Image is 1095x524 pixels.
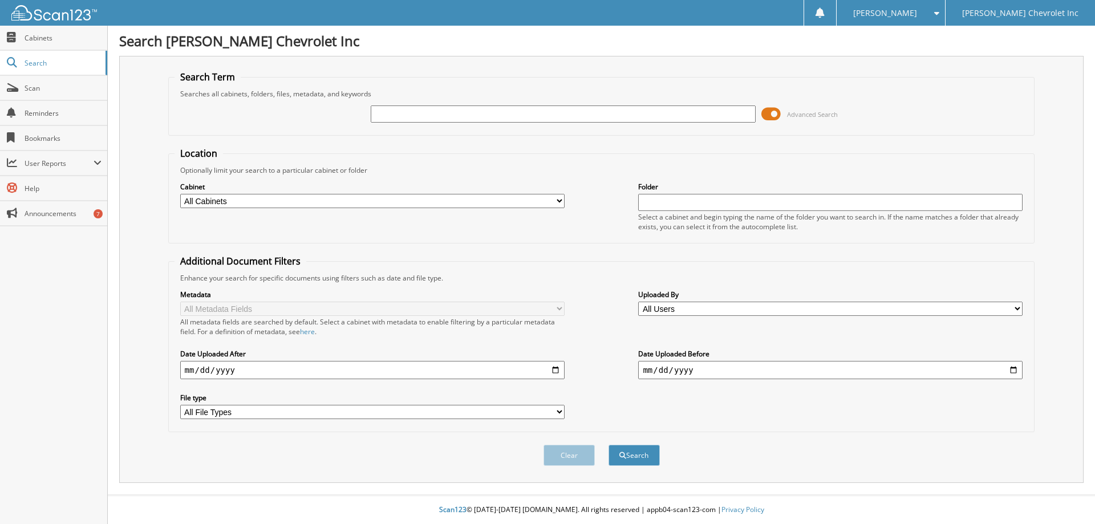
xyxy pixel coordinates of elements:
[175,71,241,83] legend: Search Term
[175,147,223,160] legend: Location
[638,361,1023,379] input: end
[638,290,1023,299] label: Uploaded By
[175,255,306,267] legend: Additional Document Filters
[11,5,97,21] img: scan123-logo-white.svg
[180,182,565,192] label: Cabinet
[638,212,1023,231] div: Select a cabinet and begin typing the name of the folder you want to search in. If the name match...
[787,110,838,119] span: Advanced Search
[180,317,565,336] div: All metadata fields are searched by default. Select a cabinet with metadata to enable filtering b...
[638,182,1023,192] label: Folder
[544,445,595,466] button: Clear
[25,33,102,43] span: Cabinets
[25,209,102,218] span: Announcements
[180,361,565,379] input: start
[25,133,102,143] span: Bookmarks
[180,290,565,299] label: Metadata
[180,393,565,403] label: File type
[721,505,764,514] a: Privacy Policy
[94,209,103,218] div: 7
[609,445,660,466] button: Search
[175,89,1029,99] div: Searches all cabinets, folders, files, metadata, and keywords
[25,83,102,93] span: Scan
[175,165,1029,175] div: Optionally limit your search to a particular cabinet or folder
[853,10,917,17] span: [PERSON_NAME]
[25,159,94,168] span: User Reports
[180,349,565,359] label: Date Uploaded After
[439,505,467,514] span: Scan123
[108,496,1095,524] div: © [DATE]-[DATE] [DOMAIN_NAME]. All rights reserved | appb04-scan123-com |
[25,184,102,193] span: Help
[25,58,100,68] span: Search
[962,10,1078,17] span: [PERSON_NAME] Chevrolet Inc
[25,108,102,118] span: Reminders
[119,31,1084,50] h1: Search [PERSON_NAME] Chevrolet Inc
[300,327,315,336] a: here
[638,349,1023,359] label: Date Uploaded Before
[175,273,1029,283] div: Enhance your search for specific documents using filters such as date and file type.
